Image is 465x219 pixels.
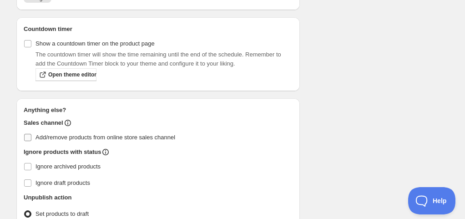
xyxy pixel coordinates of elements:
[35,50,293,68] p: The countdown timer will show the time remaining until the end of the schedule. Remember to add t...
[24,148,101,157] h2: Ignore products with status
[35,134,175,141] span: Add/remove products from online store sales channel
[35,163,101,170] span: Ignore archived products
[24,118,63,127] h2: Sales channel
[408,187,456,214] iframe: Toggle Customer Support
[24,193,71,202] h2: Unpublish action
[24,25,293,34] h2: Countdown timer
[48,71,96,78] span: Open theme editor
[24,106,293,115] h2: Anything else?
[35,179,90,186] span: Ignore draft products
[35,68,96,81] a: Open theme editor
[35,210,89,217] span: Set products to draft
[35,40,155,47] span: Show a countdown timer on the product page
